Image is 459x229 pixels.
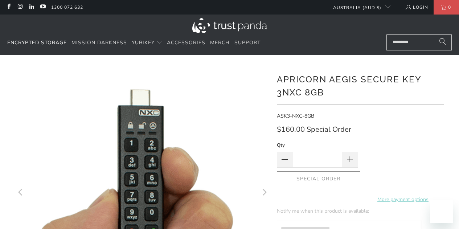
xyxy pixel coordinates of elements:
[7,34,261,52] nav: Translation missing: en.navigation.header.main_nav
[132,34,162,52] summary: YubiKey
[277,124,305,134] span: $160.00
[430,200,453,223] iframe: Button to launch messaging window
[51,3,83,11] a: 1300 072 632
[5,4,12,10] a: Trust Panda Australia on Facebook
[386,34,452,50] input: Search...
[434,34,452,50] button: Search
[277,113,314,119] span: ASK3-NXC-8GB
[40,4,46,10] a: Trust Panda Australia on YouTube
[71,39,127,46] span: Mission Darkness
[192,18,267,33] img: Trust Panda Australia
[234,39,261,46] span: Support
[277,141,358,149] label: Qty
[167,34,205,52] a: Accessories
[7,34,67,52] a: Encrypted Storage
[277,207,422,215] p: Notify me when this product is available:
[234,34,261,52] a: Support
[7,39,67,46] span: Encrypted Storage
[405,3,428,11] a: Login
[210,39,230,46] span: Merch
[132,39,155,46] span: YubiKey
[210,34,230,52] a: Merch
[28,4,34,10] a: Trust Panda Australia on LinkedIn
[167,39,205,46] span: Accessories
[71,34,127,52] a: Mission Darkness
[277,71,444,99] h1: Apricorn Aegis Secure Key 3NXC 8GB
[307,126,351,134] span: Special Order
[17,4,23,10] a: Trust Panda Australia on Instagram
